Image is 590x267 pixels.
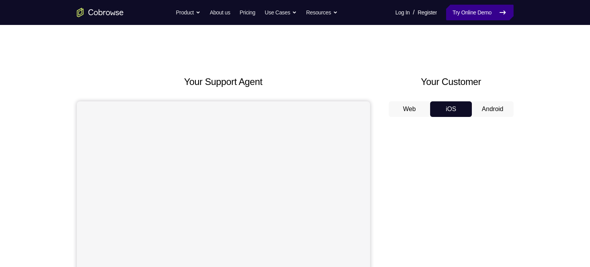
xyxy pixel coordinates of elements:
h2: Your Support Agent [77,75,370,89]
button: Web [389,101,431,117]
a: Pricing [239,5,255,20]
span: / [413,8,415,17]
a: Try Online Demo [446,5,513,20]
button: iOS [430,101,472,117]
button: Android [472,101,514,117]
button: Product [176,5,200,20]
h2: Your Customer [389,75,514,89]
a: Go to the home page [77,8,124,17]
button: Use Cases [265,5,297,20]
a: About us [210,5,230,20]
a: Log In [395,5,410,20]
button: Resources [306,5,338,20]
a: Register [418,5,437,20]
